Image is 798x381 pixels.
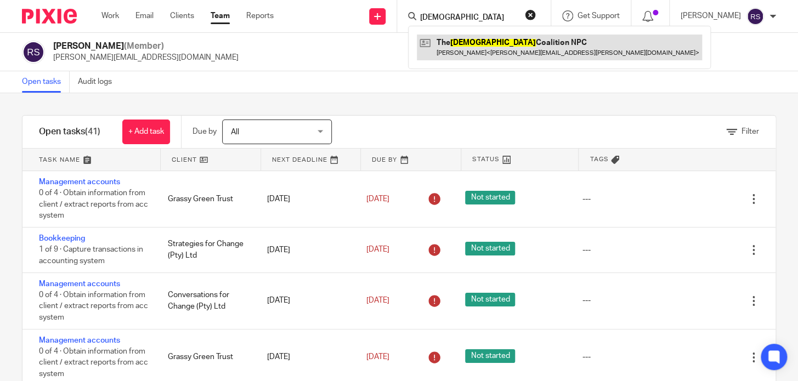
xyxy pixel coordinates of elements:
span: [DATE] [366,246,389,254]
div: [DATE] [256,239,355,261]
button: Clear [525,9,536,20]
a: Bookkeeping [39,235,85,242]
span: [DATE] [366,353,389,361]
div: Grassy Green Trust [157,188,256,210]
p: [PERSON_NAME] [681,10,741,21]
span: 0 of 4 · Obtain information from client / extract reports from acc system [39,291,148,321]
span: Not started [465,191,515,204]
span: (Member) [124,42,164,50]
span: 0 of 4 · Obtain information from client / extract reports from acc system [39,190,148,220]
span: 0 of 4 · Obtain information from client / extract reports from acc system [39,348,148,378]
span: Not started [465,349,515,363]
div: --- [582,194,590,204]
a: Clients [170,10,194,21]
a: Audit logs [78,71,120,93]
a: Management accounts [39,337,120,344]
span: Not started [465,242,515,255]
div: Strategies for Change (Pty) Ltd [157,233,256,266]
div: --- [582,244,590,255]
span: (41) [85,127,100,136]
span: Not started [465,293,515,306]
a: Team [211,10,230,21]
span: [DATE] [366,297,389,304]
div: [DATE] [256,346,355,368]
p: Due by [193,126,217,137]
span: [DATE] [366,195,389,203]
div: Conversations for Change (Pty) Ltd [157,284,256,317]
input: Search [419,13,518,23]
a: Management accounts [39,280,120,288]
a: Reports [246,10,274,21]
a: Work [101,10,119,21]
img: svg%3E [746,8,764,25]
div: [DATE] [256,188,355,210]
img: svg%3E [22,41,45,64]
h2: [PERSON_NAME] [53,41,239,52]
p: [PERSON_NAME][EMAIL_ADDRESS][DOMAIN_NAME] [53,52,239,63]
span: Filter [742,128,759,135]
div: Grassy Green Trust [157,346,256,368]
span: All [231,128,239,136]
span: Tags [590,155,608,164]
a: + Add task [122,120,170,144]
div: --- [582,351,590,362]
div: --- [582,295,590,306]
img: Pixie [22,9,77,24]
h1: Open tasks [39,126,100,138]
span: Get Support [578,12,620,20]
a: Open tasks [22,71,70,93]
a: Management accounts [39,178,120,186]
div: [DATE] [256,289,355,311]
a: Email [135,10,154,21]
span: 1 of 9 · Capture transactions in accounting system [39,246,143,265]
span: Status [472,155,500,164]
